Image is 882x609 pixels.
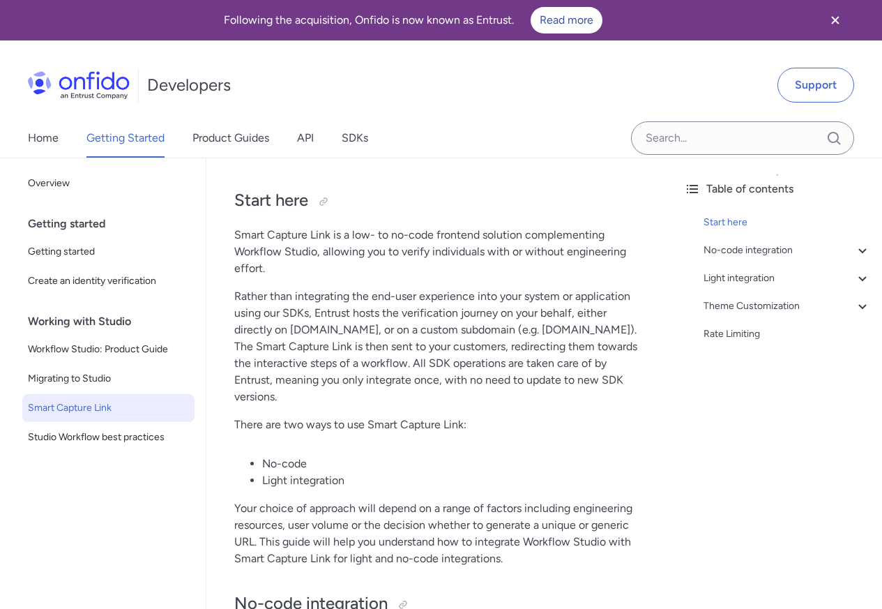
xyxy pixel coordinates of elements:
[684,181,871,197] div: Table of contents
[827,12,844,29] svg: Close banner
[28,71,130,99] img: Onfido Logo
[234,227,645,277] p: Smart Capture Link is a low- to no-code frontend solution complementing Workflow Studio, allowing...
[262,472,645,489] li: Light integration
[631,121,854,155] input: Onfido search input field
[704,214,871,231] a: Start here
[262,456,645,472] li: No-code
[531,7,602,33] a: Read more
[22,267,195,295] a: Create an identity verification
[192,119,269,158] a: Product Guides
[147,74,231,96] h1: Developers
[704,298,871,315] a: Theme Customization
[234,416,645,433] p: There are two ways to use Smart Capture Link:
[777,68,854,103] a: Support
[28,400,189,416] span: Smart Capture Link
[28,370,189,387] span: Migrating to Studio
[28,175,189,192] span: Overview
[234,189,645,213] h2: Start here
[22,170,195,197] a: Overview
[28,429,189,446] span: Studio Workflow best practices
[704,270,871,287] a: Light integration
[234,500,645,567] p: Your choice of approach will depend on a range of factors including engineering resources, user v...
[297,119,314,158] a: API
[28,341,189,358] span: Workflow Studio: Product Guide
[28,119,59,158] a: Home
[22,394,195,422] a: Smart Capture Link
[28,210,200,238] div: Getting started
[704,242,871,259] a: No-code integration
[22,365,195,393] a: Migrating to Studio
[22,238,195,266] a: Getting started
[28,273,189,290] span: Create an identity verification
[704,326,871,343] a: Rate Limiting
[234,288,645,405] p: Rather than integrating the end-user experience into your system or application using our SDKs, E...
[86,119,165,158] a: Getting Started
[809,3,861,38] button: Close banner
[28,308,200,336] div: Working with Studio
[28,243,189,260] span: Getting started
[342,119,368,158] a: SDKs
[17,7,809,33] div: Following the acquisition, Onfido is now known as Entrust.
[22,423,195,451] a: Studio Workflow best practices
[22,336,195,363] a: Workflow Studio: Product Guide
